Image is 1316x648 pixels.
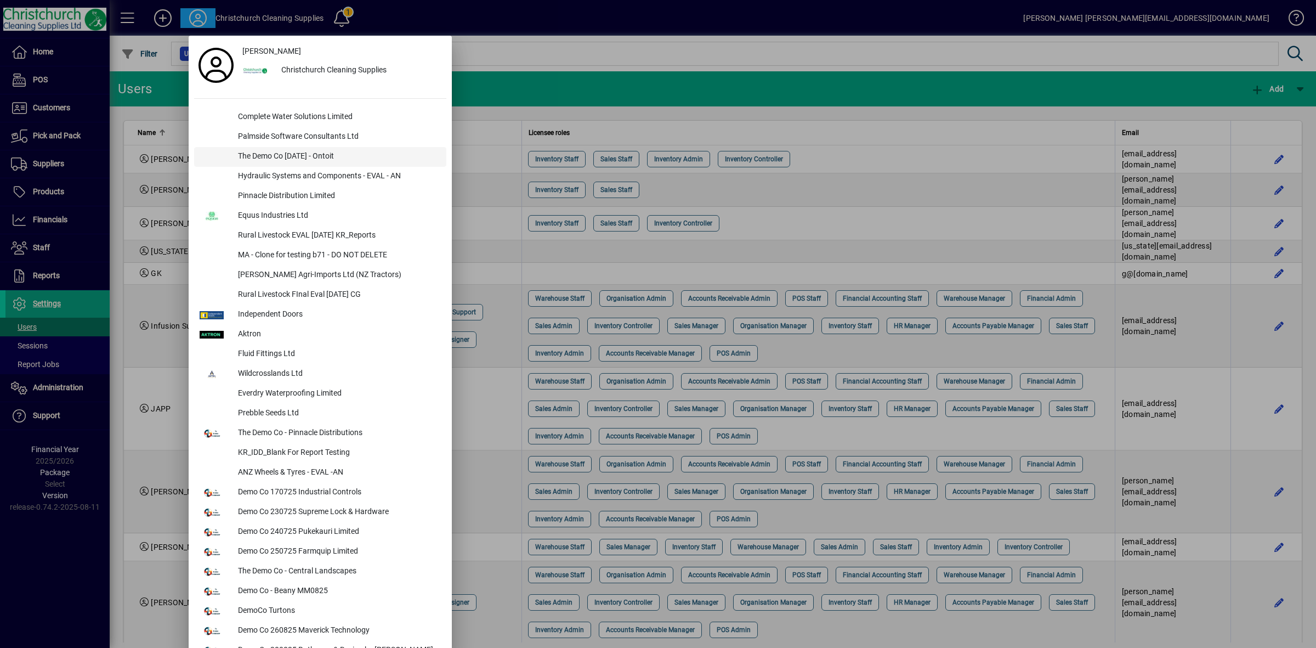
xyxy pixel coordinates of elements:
div: KR_IDD_Blank For Report Testing [229,443,446,463]
div: Everdry Waterproofing Limited [229,384,446,404]
button: The Demo Co - Pinnacle Distributions [194,424,446,443]
div: Wildcrosslands Ltd [229,364,446,384]
div: Equus Industries Ltd [229,206,446,226]
button: Prebble Seeds Ltd [194,404,446,424]
button: Demo Co 240725 Pukekauri Limited [194,522,446,542]
span: [PERSON_NAME] [242,46,301,57]
div: Hydraulic Systems and Components - EVAL - AN [229,167,446,187]
button: Wildcrosslands Ltd [194,364,446,384]
div: [PERSON_NAME] Agri-Imports Ltd (NZ Tractors) [229,266,446,285]
button: Complete Water Solutions Limited [194,108,446,127]
div: Pinnacle Distribution Limited [229,187,446,206]
div: Palmside Software Consultants Ltd [229,127,446,147]
div: Demo Co 230725 Supreme Lock & Hardware [229,503,446,522]
button: Rural Livestock EVAL [DATE] KR_Reports [194,226,446,246]
button: Hydraulic Systems and Components - EVAL - AN [194,167,446,187]
button: KR_IDD_Blank For Report Testing [194,443,446,463]
button: Everdry Waterproofing Limited [194,384,446,404]
div: Rural Livestock FInal Eval [DATE] CG [229,285,446,305]
div: Demo Co 240725 Pukekauri Limited [229,522,446,542]
div: Rural Livestock EVAL [DATE] KR_Reports [229,226,446,246]
button: Fluid Fittings Ltd [194,345,446,364]
div: Complete Water Solutions Limited [229,108,446,127]
button: DemoCo Turtons [194,601,446,621]
button: Pinnacle Distribution Limited [194,187,446,206]
div: Fluid Fittings Ltd [229,345,446,364]
button: MA - Clone for testing b71 - DO NOT DELETE [194,246,446,266]
button: Aktron [194,325,446,345]
button: Rural Livestock FInal Eval [DATE] CG [194,285,446,305]
div: The Demo Co - Central Landscapes [229,562,446,582]
button: Palmside Software Consultants Ltd [194,127,446,147]
button: Demo Co - Beany MM0825 [194,582,446,601]
button: ANZ Wheels & Tyres - EVAL -AN [194,463,446,483]
button: Demo Co 230725 Supreme Lock & Hardware [194,503,446,522]
div: MA - Clone for testing b71 - DO NOT DELETE [229,246,446,266]
div: Demo Co 170725 Industrial Controls [229,483,446,503]
button: Independent Doors [194,305,446,325]
button: Demo Co 260825 Maverick Technology [194,621,446,641]
button: [PERSON_NAME] Agri-Imports Ltd (NZ Tractors) [194,266,446,285]
button: The Demo Co [DATE] - Ontoit [194,147,446,167]
button: Demo Co 170725 Industrial Controls [194,483,446,503]
div: The Demo Co [DATE] - Ontoit [229,147,446,167]
button: The Demo Co - Central Landscapes [194,562,446,582]
div: DemoCo Turtons [229,601,446,621]
button: Equus Industries Ltd [194,206,446,226]
div: Demo Co 250725 Farmquip Limited [229,542,446,562]
div: Aktron [229,325,446,345]
div: Prebble Seeds Ltd [229,404,446,424]
div: Independent Doors [229,305,446,325]
div: Christchurch Cleaning Supplies [273,61,446,81]
a: Profile [194,55,238,75]
a: [PERSON_NAME] [238,41,446,61]
div: The Demo Co - Pinnacle Distributions [229,424,446,443]
div: Demo Co 260825 Maverick Technology [229,621,446,641]
div: ANZ Wheels & Tyres - EVAL -AN [229,463,446,483]
button: Christchurch Cleaning Supplies [238,61,446,81]
button: Demo Co 250725 Farmquip Limited [194,542,446,562]
div: Demo Co - Beany MM0825 [229,582,446,601]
